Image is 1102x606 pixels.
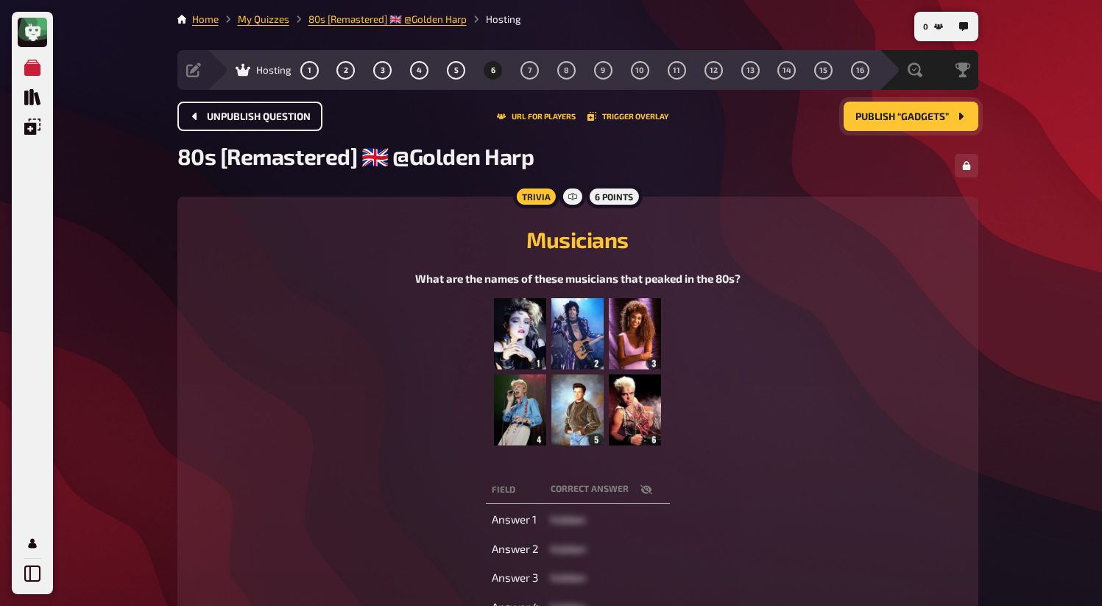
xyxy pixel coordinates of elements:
span: 14 [783,66,791,74]
th: correct answer [545,476,670,504]
span: 9 [601,66,605,74]
button: 7 [518,58,542,82]
span: 8 [564,66,569,74]
td: Answer 3 [486,565,545,591]
h2: Musicians [195,226,961,253]
button: 4 [408,58,431,82]
li: 80s [Remastered] ​🇬🇧 @Golden Harp​ [289,12,467,27]
button: 13 [738,58,762,82]
button: Publish “Gadgets” [844,102,978,131]
button: 6 [481,58,505,82]
button: 1 [297,58,321,82]
button: 14 [775,58,799,82]
span: 16 [856,66,864,74]
span: 7 [528,66,532,74]
button: 8 [554,58,578,82]
a: My Quizzes [238,13,289,25]
button: 9 [591,58,615,82]
span: 3 [381,66,385,74]
button: 3 [371,58,395,82]
button: URL for players [497,112,576,121]
th: Field [486,476,545,504]
button: 15 [812,58,836,82]
button: 11 [665,58,688,82]
span: 11 [673,66,680,74]
span: 15 [819,66,827,74]
div: 6 points [586,185,642,208]
button: 16 [849,58,872,82]
a: 80s [Remastered] ​🇬🇧 @Golden Harp​ [308,13,467,25]
span: 12 [710,66,718,74]
span: hidden [551,512,586,526]
button: 10 [628,58,651,82]
button: 0 [917,15,949,38]
li: Hosting [467,12,521,27]
span: Hosting [256,64,292,76]
span: 2 [344,66,348,74]
a: My Account [18,529,47,558]
span: 80s [Remastered] ​🇬🇧 @Golden Harp​ [177,143,534,169]
li: My Quizzes [219,12,289,27]
a: My Quizzes [18,53,47,82]
a: Overlays [18,112,47,141]
button: Unpublish question [177,102,322,131]
img: image [494,298,660,445]
button: 2 [334,58,358,82]
a: Home [192,13,219,25]
span: 4 [417,66,422,74]
button: 12 [702,58,725,82]
li: Home [192,12,219,27]
a: Quiz Library [18,82,47,112]
span: Publish “Gadgets” [855,112,949,122]
span: 1 [308,66,311,74]
td: Answer 2 [486,536,545,563]
span: What are the names of these musicians that peaked in the 80s? [415,272,741,285]
span: 6 [491,66,495,74]
span: 0 [923,23,928,31]
span: hidden [551,571,586,584]
button: Trigger Overlay [587,112,668,121]
span: 5 [454,66,459,74]
td: Answer 1 [486,507,545,533]
div: Trivia [512,185,559,208]
span: hidden [551,542,586,555]
span: 13 [746,66,755,74]
span: 10 [635,66,644,74]
span: Unpublish question [207,112,311,122]
button: 5 [445,58,468,82]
